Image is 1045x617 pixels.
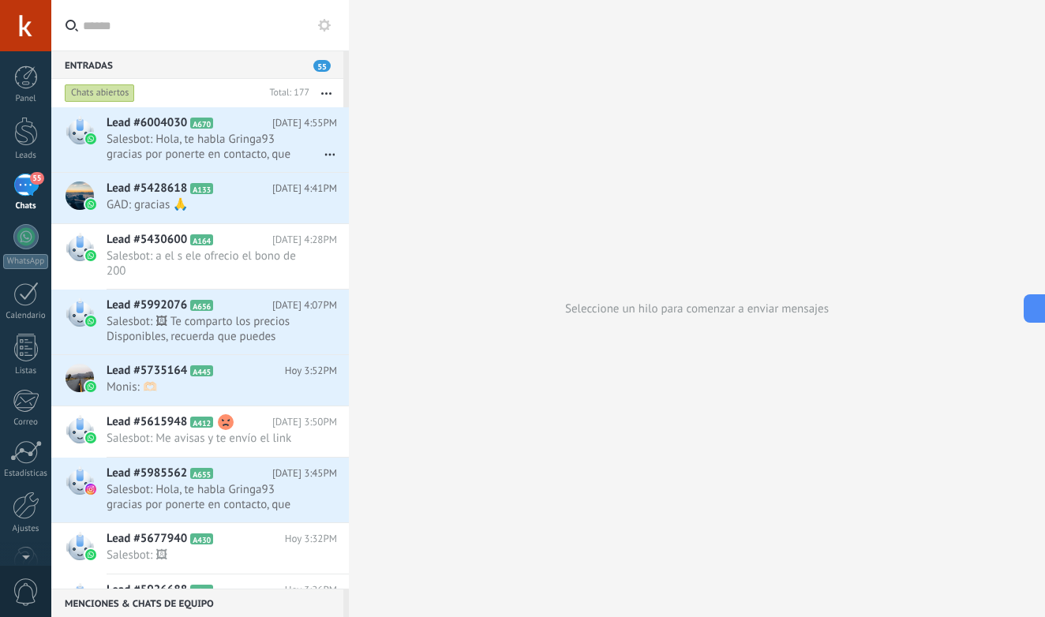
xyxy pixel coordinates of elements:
[309,79,343,107] button: Más
[190,585,213,596] span: A641
[51,224,349,289] a: Lead #5430600 A164 [DATE] 4:28PM Salesbot: a el s ele ofrecio el bono de 200
[107,314,307,344] span: Salesbot: 🖼 Te comparto los precios Disponibles, recuerda que puedes comprar boletas individuales...
[107,548,307,563] span: Salesbot: 🖼
[107,431,307,446] span: Salesbot: Me avisas y te envío el link
[190,300,213,311] span: A656
[3,417,49,428] div: Correo
[107,582,187,598] span: Lead #5926688
[85,250,96,261] img: waba.svg
[85,432,96,443] img: waba.svg
[285,531,337,547] span: Hoy 3:32PM
[107,232,187,248] span: Lead #5430600
[190,468,213,479] span: A655
[51,589,343,617] div: Menciones & Chats de equipo
[51,107,349,172] a: Lead #6004030 A670 [DATE] 4:55PM Salesbot: Hola, te habla Gringa93 gracias por ponerte en contact...
[85,316,96,327] img: waba.svg
[107,380,307,395] span: Monis: 🫶🏻
[263,85,309,101] div: Total: 177
[3,311,49,321] div: Calendario
[107,115,187,131] span: Lead #6004030
[190,234,213,245] span: A164
[51,355,349,406] a: Lead #5735164 A445 Hoy 3:52PM Monis: 🫶🏻
[190,183,213,194] span: A133
[272,466,337,481] span: [DATE] 3:45PM
[107,181,187,196] span: Lead #5428618
[51,523,349,574] a: Lead #5677940 A430 Hoy 3:32PM Salesbot: 🖼
[3,94,49,104] div: Panel
[190,533,213,544] span: A430
[85,381,96,392] img: waba.svg
[272,115,337,131] span: [DATE] 4:55PM
[3,151,49,161] div: Leads
[51,173,349,223] a: Lead #5428618 A133 [DATE] 4:41PM GAD: gracias 🙏
[190,118,213,129] span: A670
[313,60,331,72] span: 55
[107,466,187,481] span: Lead #5985562
[85,549,96,560] img: waba.svg
[51,50,343,79] div: Entradas
[190,417,213,428] span: A412
[107,249,307,279] span: Salesbot: a el s ele ofrecio el bono de 200
[3,469,49,479] div: Estadísticas
[107,482,307,512] span: Salesbot: Hola, te habla Gringa93 gracias por ponerte en contacto, que requerimiento deseas?
[3,254,48,269] div: WhatsApp
[285,363,337,379] span: Hoy 3:52PM
[65,84,135,103] div: Chats abiertos
[107,363,187,379] span: Lead #5735164
[107,531,187,547] span: Lead #5677940
[272,181,337,196] span: [DATE] 4:41PM
[3,366,49,376] div: Listas
[30,172,43,185] span: 55
[272,232,337,248] span: [DATE] 4:28PM
[190,365,213,376] span: A445
[51,458,349,522] a: Lead #5985562 A655 [DATE] 3:45PM Salesbot: Hola, te habla Gringa93 gracias por ponerte en contact...
[85,484,96,495] img: instagram.svg
[3,524,49,534] div: Ajustes
[107,297,187,313] span: Lead #5992076
[107,414,187,430] span: Lead #5615948
[85,133,96,144] img: waba.svg
[51,406,349,457] a: Lead #5615948 A412 [DATE] 3:50PM Salesbot: Me avisas y te envío el link
[107,132,307,162] span: Salesbot: Hola, te habla Gringa93 gracias por ponerte en contacto, que requerimiento deseas?
[3,201,49,211] div: Chats
[107,197,307,212] span: GAD: gracias 🙏
[285,582,337,598] span: Hoy 3:26PM
[272,297,337,313] span: [DATE] 4:07PM
[51,290,349,354] a: Lead #5992076 A656 [DATE] 4:07PM Salesbot: 🖼 Te comparto los precios Disponibles, recuerda que pu...
[272,414,337,430] span: [DATE] 3:50PM
[85,199,96,210] img: waba.svg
